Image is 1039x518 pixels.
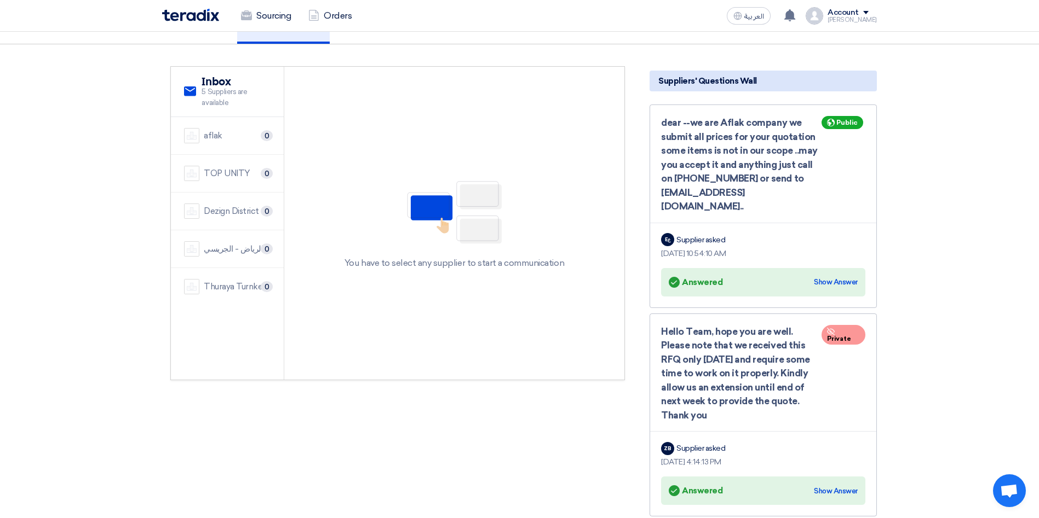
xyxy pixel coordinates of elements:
[261,281,273,292] span: 0
[300,4,360,28] a: Orders
[184,128,199,143] img: company-name
[993,474,1026,507] div: Open chat
[836,119,858,126] span: Public
[184,166,199,181] img: company-name
[727,7,771,25] button: العربية
[261,243,273,254] span: 0
[669,483,722,498] div: Answered
[184,279,199,294] img: company-name
[661,442,674,455] div: ZB
[261,130,273,141] span: 0
[184,203,199,219] img: company-name
[204,130,222,142] div: aflak
[204,167,250,180] div: TOP UNITY
[184,241,199,257] img: company-name
[661,325,865,423] div: Hello Team, hope you are well. Please note that we received this RFQ only [DATE] and require some...
[828,8,859,18] div: Account
[669,275,722,290] div: Answered
[676,234,725,246] div: Supplier asked
[202,86,271,108] span: 5 Suppliers are available
[806,7,823,25] img: profile_test.png
[828,17,877,23] div: [PERSON_NAME]
[204,281,271,293] div: Thuraya Turnkey Projects
[204,205,259,218] div: Dezign District
[202,75,271,89] h2: Inbox
[661,233,674,246] div: Eع
[661,248,865,259] div: [DATE] 10:54:10 AM
[658,75,757,87] span: Suppliers' Questions Wall
[814,277,858,288] div: Show Answer
[744,13,764,20] span: العربية
[676,443,725,454] div: Supplier asked
[345,257,564,270] div: You have to select any supplier to start a communication
[814,486,858,497] div: Show Answer
[661,116,865,214] div: dear --we are Aflak company we submit all prices for your quotation some items is not in our scop...
[232,4,300,28] a: Sourcing
[400,177,509,247] img: No Partner Selected
[261,168,273,179] span: 0
[827,335,851,342] span: Private
[661,456,865,468] div: [DATE] 4:14:13 PM
[162,9,219,21] img: Teradix logo
[261,206,273,217] span: 0
[204,243,271,255] div: بيت الرياض - الجريسي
